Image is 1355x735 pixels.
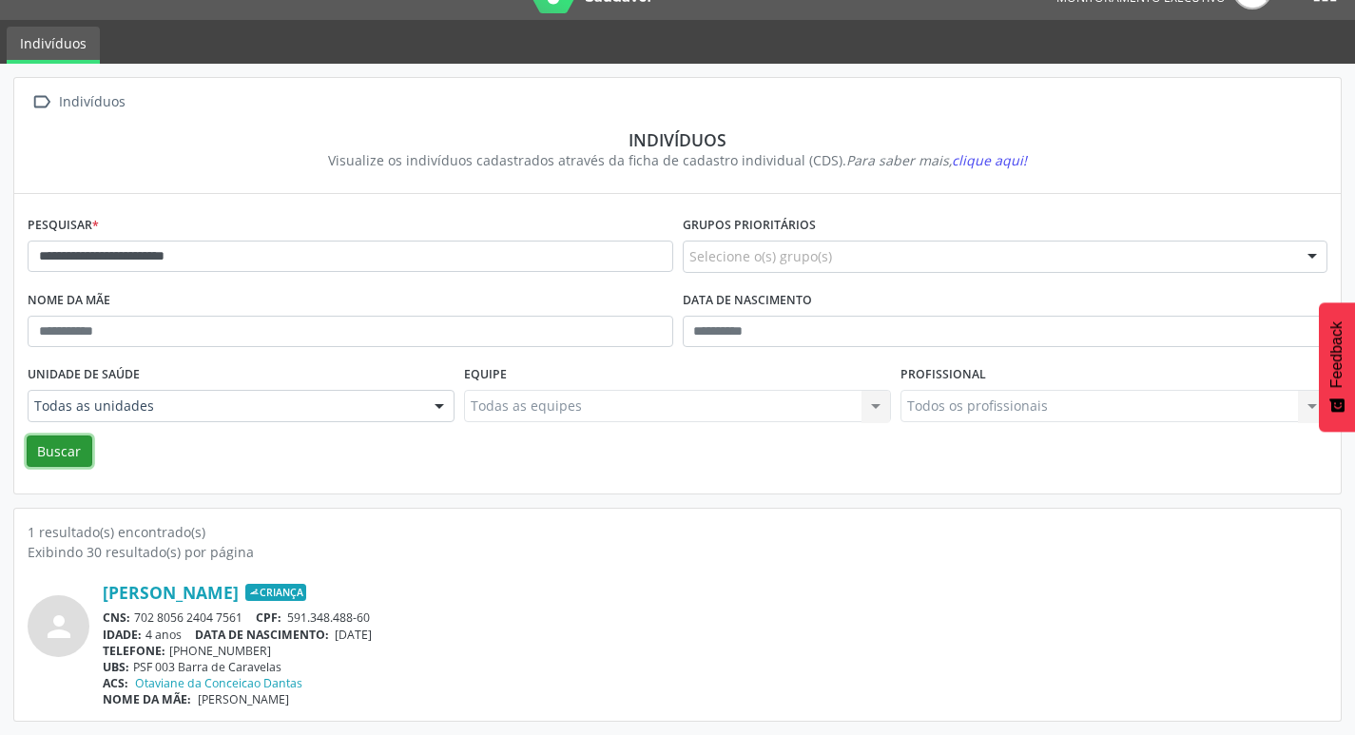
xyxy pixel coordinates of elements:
[103,609,130,626] span: CNS:
[28,542,1327,562] div: Exibindo 30 resultado(s) por página
[28,522,1327,542] div: 1 resultado(s) encontrado(s)
[256,609,281,626] span: CPF:
[55,88,128,116] div: Indivíduos
[287,609,370,626] span: 591.348.488-60
[103,627,142,643] span: IDADE:
[28,88,55,116] i: 
[103,643,165,659] span: TELEFONE:
[245,584,306,601] span: Criança
[103,582,239,603] a: [PERSON_NAME]
[103,691,191,707] span: NOME DA MÃE:
[103,627,1327,643] div: 4 anos
[1319,302,1355,432] button: Feedback - Mostrar pesquisa
[103,675,128,691] span: ACS:
[34,397,416,416] span: Todas as unidades
[689,246,832,266] span: Selecione o(s) grupo(s)
[28,286,110,316] label: Nome da mãe
[41,129,1314,150] div: Indivíduos
[1328,321,1345,388] span: Feedback
[135,675,302,691] a: Otaviane da Conceicao Dantas
[27,435,92,468] button: Buscar
[103,609,1327,626] div: 702 8056 2404 7561
[28,88,128,116] a:  Indivíduos
[28,211,99,241] label: Pesquisar
[846,151,1027,169] i: Para saber mais,
[683,211,816,241] label: Grupos prioritários
[683,286,812,316] label: Data de nascimento
[900,360,986,390] label: Profissional
[195,627,329,643] span: DATA DE NASCIMENTO:
[464,360,507,390] label: Equipe
[103,659,129,675] span: UBS:
[41,150,1314,170] div: Visualize os indivíduos cadastrados através da ficha de cadastro individual (CDS).
[335,627,372,643] span: [DATE]
[198,691,289,707] span: [PERSON_NAME]
[7,27,100,64] a: Indivíduos
[952,151,1027,169] span: clique aqui!
[103,659,1327,675] div: PSF 003 Barra de Caravelas
[103,643,1327,659] div: [PHONE_NUMBER]
[42,609,76,644] i: person
[28,360,140,390] label: Unidade de saúde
